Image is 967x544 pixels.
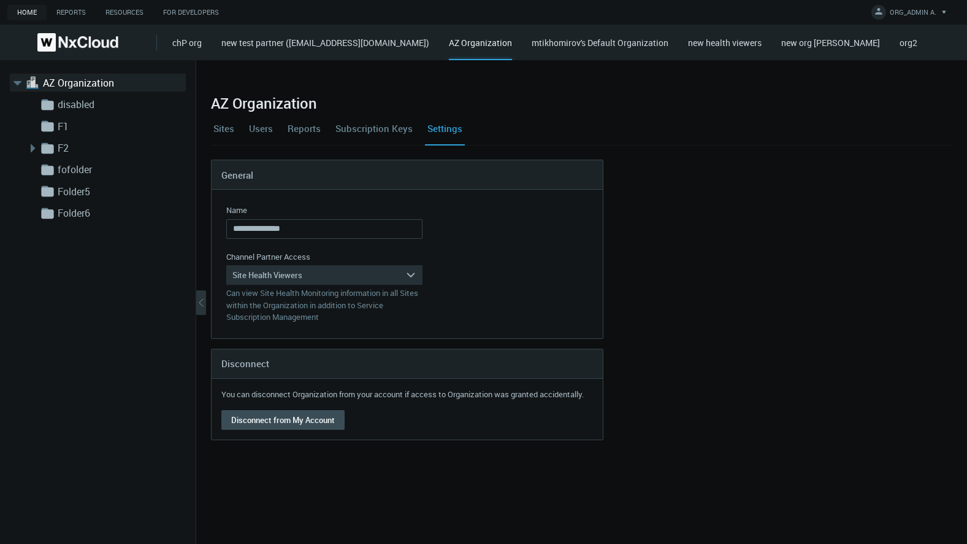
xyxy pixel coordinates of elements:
h4: General [221,169,593,181]
a: fofolder [58,162,180,177]
a: F2 [58,141,180,155]
label: Name [226,204,247,217]
a: Users [247,112,275,145]
a: Subscription Keys [333,112,415,145]
a: org2 [900,37,917,49]
h2: AZ Organization [211,95,952,112]
div: Site Health Viewers [226,265,405,285]
a: Folder5 [58,184,180,199]
div: AZ Organization [449,36,512,60]
a: mtikhomirov's Default Organization [532,37,668,49]
label: Channel Partner Access [226,251,310,263]
a: Folder6 [58,206,180,220]
a: Settings [425,112,465,145]
a: AZ Organization [43,76,166,90]
nx-control-message: Can view Site Health Monitoring information in all Sites within the Organization in addition to S... [226,287,418,322]
a: new org [PERSON_NAME] [781,37,880,49]
a: Sites [211,112,237,145]
a: Resources [96,5,153,20]
a: Home [7,5,47,20]
a: Reports [285,112,323,145]
a: new health viewers [688,37,762,49]
a: F1 [58,119,180,134]
img: Nx Cloud logo [37,33,118,52]
div: You can disconnect Organization from your account if access to Organization was granted accidenta... [221,389,584,401]
h4: Disconnect [221,358,593,369]
button: Disconnect from My Account [221,410,345,430]
a: disabled [58,97,180,112]
a: Reports [47,5,96,20]
a: For Developers [153,5,229,20]
a: chP org [172,37,202,49]
a: new test partner ([EMAIL_ADDRESS][DOMAIN_NAME]) [221,37,429,49]
span: ORG_ADMIN A. [890,7,936,21]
